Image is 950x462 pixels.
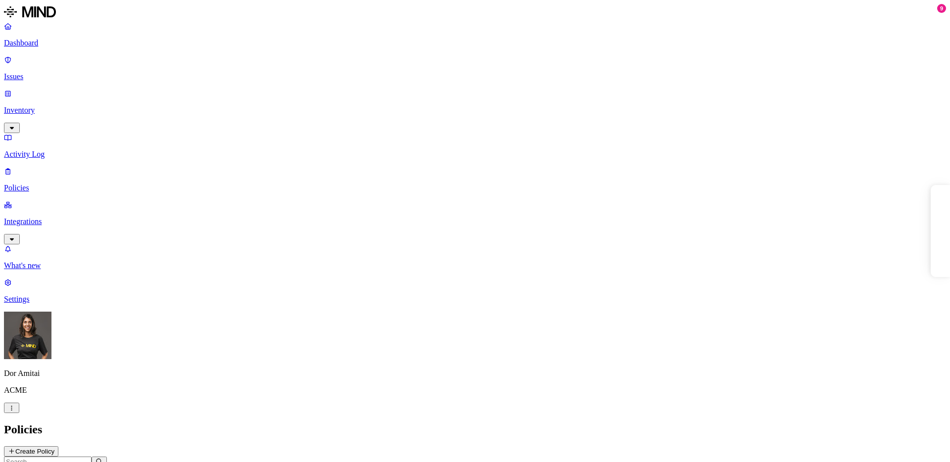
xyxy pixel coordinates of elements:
a: Issues [4,55,946,81]
p: Activity Log [4,150,946,159]
a: Inventory [4,89,946,132]
p: Issues [4,72,946,81]
a: MIND [4,4,946,22]
p: What's new [4,261,946,270]
p: ACME [4,386,946,395]
img: Dor Amitai [4,312,51,359]
div: 9 [937,4,946,13]
a: Policies [4,167,946,192]
a: Activity Log [4,133,946,159]
h2: Policies [4,423,946,436]
img: MIND [4,4,56,20]
p: Settings [4,295,946,304]
button: Create Policy [4,446,58,457]
p: Policies [4,184,946,192]
a: Dashboard [4,22,946,47]
a: Settings [4,278,946,304]
a: Integrations [4,200,946,243]
p: Dashboard [4,39,946,47]
a: What's new [4,244,946,270]
p: Integrations [4,217,946,226]
p: Inventory [4,106,946,115]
